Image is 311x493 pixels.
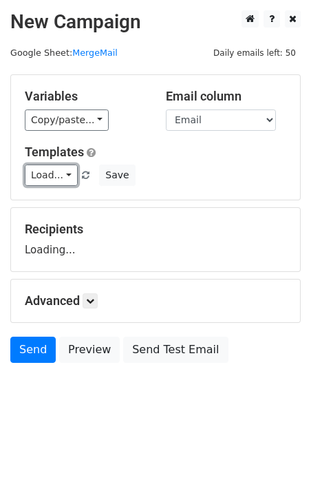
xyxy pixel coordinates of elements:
a: Load... [25,165,78,186]
a: Templates [25,145,84,159]
h5: Advanced [25,293,286,308]
a: Daily emails left: 50 [208,48,301,58]
a: Copy/paste... [25,109,109,131]
span: Daily emails left: 50 [208,45,301,61]
a: MergeMail [72,48,118,58]
h2: New Campaign [10,10,301,34]
h5: Email column [166,89,286,104]
a: Send [10,337,56,363]
a: Send Test Email [123,337,228,363]
a: Preview [59,337,120,363]
h5: Recipients [25,222,286,237]
h5: Variables [25,89,145,104]
button: Save [99,165,135,186]
small: Google Sheet: [10,48,118,58]
div: Loading... [25,222,286,258]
